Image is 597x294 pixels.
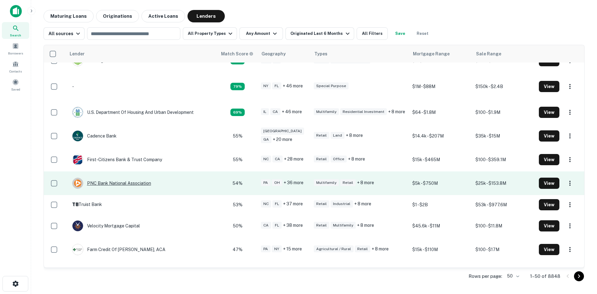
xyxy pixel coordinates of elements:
[258,45,311,63] th: Geography
[272,179,282,186] div: OH
[539,244,559,255] button: View
[314,108,339,115] div: Multifamily
[72,201,102,208] div: Truist Bank
[372,245,389,254] div: + 8 more
[409,195,473,214] td: $1 - $2B
[220,246,255,253] div: Capitalize uses an advanced AI algorithm to match your search with the best lender. The match sco...
[261,179,271,186] div: PA
[141,10,185,22] button: Active Loans
[270,108,280,115] div: CA
[272,245,282,253] div: NY
[409,261,473,285] td: $30k - $94.9M
[314,245,354,253] div: Agricultural / Rural
[272,222,282,229] div: FL
[348,156,365,164] div: + 8 more
[283,245,302,254] div: + 15 more
[261,245,271,253] div: PA
[183,27,237,40] button: All Property Types
[472,214,536,238] td: $100 - $11.8M
[261,200,271,208] div: NC
[261,128,304,135] div: [GEOGRAPHIC_DATA]
[409,45,473,63] th: Mortgage Range
[2,40,29,57] div: Borrowers
[2,58,29,75] div: Contacts
[72,154,162,165] div: First-citizens Bank & Trust Company
[314,132,329,139] div: Retail
[72,131,83,141] img: picture
[539,220,559,231] button: View
[539,81,559,92] button: View
[539,107,559,118] button: View
[314,156,329,163] div: Retail
[472,171,536,195] td: $25k - $153.8M
[539,130,559,142] button: View
[357,179,374,188] div: + 8 more
[311,45,409,63] th: Types
[472,45,536,63] th: Sale Range
[472,124,536,148] td: $35k - $15M
[574,271,584,281] button: Go to next page
[9,69,22,74] span: Contacts
[409,171,473,195] td: $5k - $750M
[314,200,329,208] div: Retail
[72,130,117,142] div: Cadence Bank
[472,195,536,214] td: $53k - $977.6M
[217,45,258,63] th: Capitalize uses an advanced AI algorithm to match your search with the best lender. The match sco...
[72,221,83,231] img: picture
[472,261,536,285] td: $98.1k - $16.3M
[72,244,83,255] img: picture
[230,83,245,90] div: Capitalize uses an advanced AI algorithm to match your search with the best lender. The match sco...
[505,272,520,281] div: 50
[11,87,20,92] span: Saved
[187,10,225,22] button: Lenders
[261,156,271,163] div: NC
[409,214,473,238] td: $45.6k - $11M
[283,222,303,230] div: + 38 more
[261,136,271,143] div: GA
[272,156,283,163] div: CA
[331,200,353,208] div: Industrial
[72,107,83,118] img: picture
[314,222,329,229] div: Retail
[346,132,363,140] div: + 8 more
[72,154,83,165] img: picture
[261,82,271,90] div: NY
[284,156,303,164] div: + 28 more
[220,201,255,208] div: Capitalize uses an advanced AI algorithm to match your search with the best lender. The match sco...
[49,30,82,37] div: All sources
[282,108,302,117] div: + 46 more
[409,238,473,261] td: $15k - $110M
[284,179,303,188] div: + 36 more
[8,51,23,56] span: Borrowers
[539,178,559,189] button: View
[409,100,473,124] td: $64 - $1.8M
[10,33,21,38] span: Search
[314,179,339,186] div: Multifamily
[283,200,303,209] div: + 37 more
[72,83,74,90] p: -
[331,132,345,139] div: Land
[261,108,269,115] div: IL
[70,50,85,58] div: Lender
[285,27,354,40] button: Originated Last 6 Months
[2,76,29,93] a: Saved
[539,154,559,165] button: View
[388,108,405,117] div: + 8 more
[239,27,283,40] button: Any Amount
[72,220,140,231] div: Velocity Mortgage Capital
[390,27,410,40] button: Save your search to get updates of matches that match your search criteria.
[354,200,371,209] div: + 8 more
[44,27,85,40] button: All sources
[314,82,349,90] div: Special Purpose
[44,10,94,22] button: Maturing Loans
[566,244,597,274] iframe: Chat Widget
[272,82,281,90] div: FL
[530,273,560,280] p: 1–50 of 8848
[331,222,356,229] div: Multifamily
[230,109,245,116] div: Capitalize uses an advanced AI algorithm to match your search with the best lender. The match sco...
[66,45,218,63] th: Lender
[96,10,139,22] button: Originations
[220,180,255,187] div: Capitalize uses an advanced AI algorithm to match your search with the best lender. The match sco...
[72,178,83,189] img: picture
